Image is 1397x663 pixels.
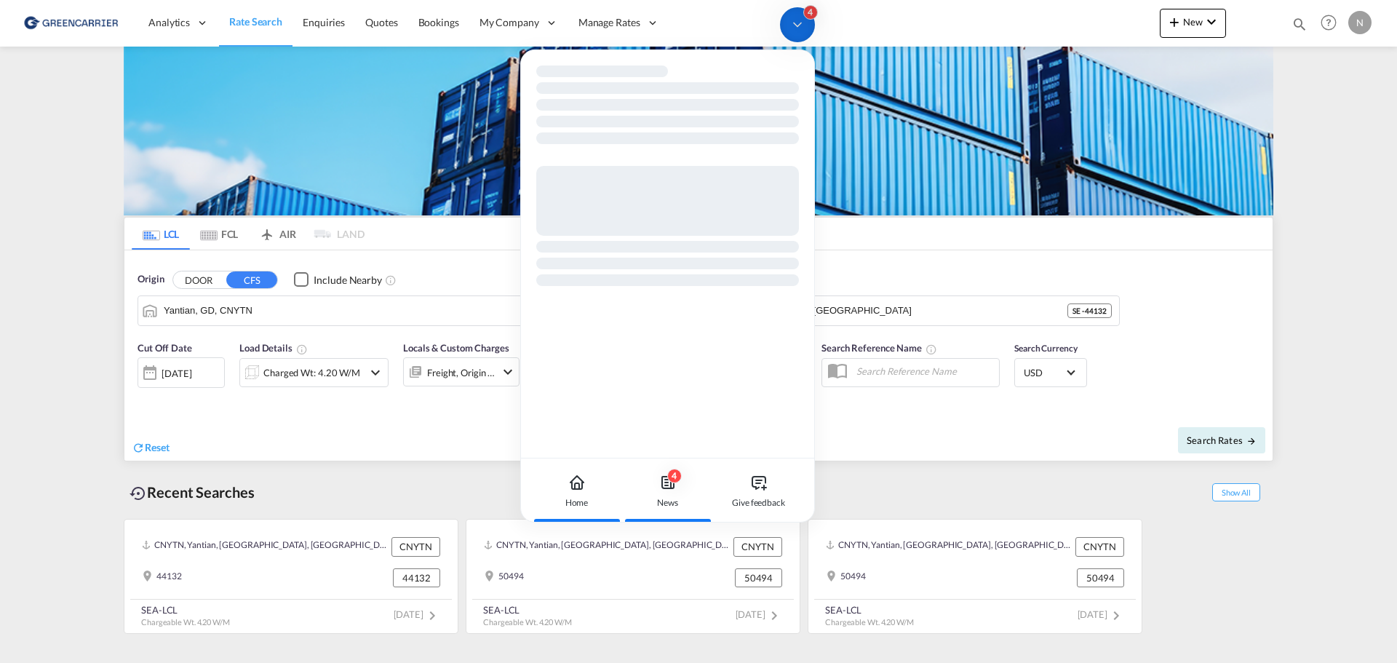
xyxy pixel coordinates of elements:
[1316,10,1341,35] span: Help
[124,47,1273,215] img: GreenCarrierFCL_LCL.png
[162,367,191,380] div: [DATE]
[765,607,783,624] md-icon: icon-chevron-right
[578,15,640,30] span: Manage Rates
[1348,11,1372,34] div: N
[825,603,914,616] div: SEA-LCL
[1024,366,1064,379] span: USD
[1187,434,1257,446] span: Search Rates
[132,441,145,454] md-icon: icon-refresh
[164,300,578,322] input: Search by Port
[826,537,1072,556] div: CNYTN, Yantian, GD, China, Greater China & Far East Asia, Asia Pacific
[1077,568,1124,587] div: 50494
[385,274,397,286] md-icon: Unchecked: Ignores neighbouring ports when fetching rates.Checked : Includes neighbouring ports w...
[138,386,148,406] md-datepicker: Select
[1166,16,1220,28] span: New
[248,218,306,250] md-tab-item: AIR
[142,537,388,556] div: CNYTN, Yantian, GD, China, Greater China & Far East Asia, Asia Pacific
[314,273,382,287] div: Include Nearby
[1107,607,1125,624] md-icon: icon-chevron-right
[403,357,520,386] div: Freight Origin Destinationicon-chevron-down
[1203,13,1220,31] md-icon: icon-chevron-down
[138,357,225,388] div: [DATE]
[258,226,276,237] md-icon: icon-airplane
[418,16,459,28] span: Bookings
[132,218,365,250] md-pagination-wrapper: Use the left and right arrow keys to navigate between tabs
[132,440,170,456] div: icon-refreshReset
[1246,436,1257,446] md-icon: icon-arrow-right
[391,537,440,556] div: CNYTN
[466,519,800,634] recent-search-card: CNYTN, Yantian, [GEOGRAPHIC_DATA], [GEOGRAPHIC_DATA], [GEOGRAPHIC_DATA] & [GEOGRAPHIC_DATA], [GEO...
[733,537,782,556] div: CNYTN
[190,218,248,250] md-tab-item: FCL
[263,362,360,383] div: Charged Wt: 4.20 W/M
[736,608,783,620] span: [DATE]
[926,344,937,355] md-icon: Your search will be saved by the below given name
[1166,13,1183,31] md-icon: icon-plus 400-fg
[849,360,999,382] input: Search Reference Name
[484,537,730,556] div: CNYTN, Yantian, GD, China, Greater China & Far East Asia, Asia Pacific
[303,16,345,28] span: Enquiries
[141,603,230,616] div: SEA-LCL
[294,272,382,287] md-checkbox: Checkbox No Ink
[825,617,914,627] span: Chargeable Wt. 4.20 W/M
[735,568,782,587] div: 50494
[1160,9,1226,38] button: icon-plus 400-fgNewicon-chevron-down
[138,342,192,354] span: Cut Off Date
[637,296,1119,325] md-input-container: SE-44132,Alingsås,Västra Götaland
[1291,16,1308,38] div: icon-magnify
[138,272,164,287] span: Origin
[662,300,1067,322] input: Search by Door
[367,364,384,381] md-icon: icon-chevron-down
[1316,10,1348,36] div: Help
[124,519,458,634] recent-search-card: CNYTN, Yantian, [GEOGRAPHIC_DATA], [GEOGRAPHIC_DATA], [GEOGRAPHIC_DATA] & [GEOGRAPHIC_DATA], [GEO...
[1075,537,1124,556] div: CNYTN
[142,568,182,587] div: 44132
[173,271,224,288] button: DOOR
[124,476,260,509] div: Recent Searches
[141,617,230,627] span: Chargeable Wt. 4.20 W/M
[138,296,621,325] md-input-container: Yantian, GD, CNYTN
[1178,427,1265,453] button: Search Ratesicon-arrow-right
[239,342,308,354] span: Load Details
[1078,608,1125,620] span: [DATE]
[808,519,1142,634] recent-search-card: CNYTN, Yantian, [GEOGRAPHIC_DATA], [GEOGRAPHIC_DATA], [GEOGRAPHIC_DATA] & [GEOGRAPHIC_DATA], [GEO...
[1072,306,1107,316] span: SE - 44132
[1022,362,1079,383] md-select: Select Currency: $ USDUnited States Dollar
[826,568,866,587] div: 50494
[499,363,517,381] md-icon: icon-chevron-down
[1291,16,1308,32] md-icon: icon-magnify
[479,15,539,30] span: My Company
[148,15,190,30] span: Analytics
[483,617,572,627] span: Chargeable Wt. 4.20 W/M
[427,362,495,383] div: Freight Origin Destination
[239,358,389,387] div: Charged Wt: 4.20 W/Micon-chevron-down
[145,441,170,453] span: Reset
[394,608,441,620] span: [DATE]
[124,250,1273,461] div: Origin DOOR CFS Checkbox No InkUnchecked: Ignores neighbouring ports when fetching rates.Checked ...
[1212,483,1260,501] span: Show All
[296,344,308,355] md-icon: Chargeable Weight
[423,607,441,624] md-icon: icon-chevron-right
[365,16,397,28] span: Quotes
[22,7,120,39] img: 609dfd708afe11efa14177256b0082fb.png
[226,271,277,288] button: CFS
[821,342,937,354] span: Search Reference Name
[483,603,572,616] div: SEA-LCL
[132,218,190,250] md-tab-item: LCL
[130,485,147,502] md-icon: icon-backup-restore
[403,342,509,354] span: Locals & Custom Charges
[229,15,282,28] span: Rate Search
[393,568,440,587] div: 44132
[484,568,524,587] div: 50494
[1014,343,1078,354] span: Search Currency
